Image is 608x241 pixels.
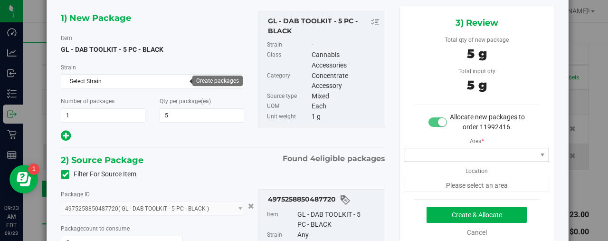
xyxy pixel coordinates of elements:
span: Found eligible packages [283,153,385,164]
div: Cannabis Accessories [312,50,380,70]
span: Total input qty [458,68,495,75]
label: UOM [267,101,310,112]
label: Item [267,210,295,230]
span: Package to consume [61,225,130,232]
span: Total qty of new package [445,37,509,43]
label: Strain [61,63,76,72]
div: Each [312,101,380,112]
span: (ea) [201,98,211,105]
span: count [83,225,98,232]
span: 1) New Package [61,11,131,25]
span: Qty per package [160,98,211,105]
span: Package ID [61,191,90,198]
div: GL - DAB TOOLKIT - 5 PC - BLACK [268,16,380,36]
label: Location [465,162,488,175]
div: Any [297,230,380,241]
input: 1 [61,109,145,122]
label: Source type [267,91,310,102]
span: Add new output [61,134,71,141]
div: Concentrate Accessory [312,71,380,91]
span: 3) Review [456,16,498,30]
button: Create & Allocate [427,207,527,223]
span: Allocate new packages to order 11992416. [450,113,525,131]
span: Please select an area [405,178,549,192]
button: Cancel button [245,199,257,213]
span: 4 [310,154,315,163]
span: Select Strain [61,75,232,88]
label: Category [267,71,310,91]
iframe: Resource center unread badge [28,164,39,175]
div: 4975258850487720 [268,194,380,206]
a: Cancel [467,229,487,236]
div: - [312,40,380,50]
div: Mixed [312,91,380,102]
iframe: Resource center [9,165,38,193]
span: 2) Source Package [61,153,143,167]
label: Filter For Source Item [61,169,136,179]
label: Strain [267,230,295,241]
span: Number of packages [61,98,114,105]
div: 1 g [312,112,380,122]
div: Create packages [196,77,239,84]
label: Unit weight [267,112,310,122]
input: 5 [160,109,244,122]
span: 5 g [467,46,487,61]
label: Strain [267,40,310,50]
div: GL - DAB TOOLKIT - 5 PC - BLACK [297,210,380,230]
span: 5 g [467,77,487,93]
label: Class [267,50,310,70]
span: select [232,75,244,88]
label: Area [470,132,484,145]
span: GL - DAB TOOLKIT - 5 PC - BLACK [61,46,163,53]
label: Item [61,34,72,42]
